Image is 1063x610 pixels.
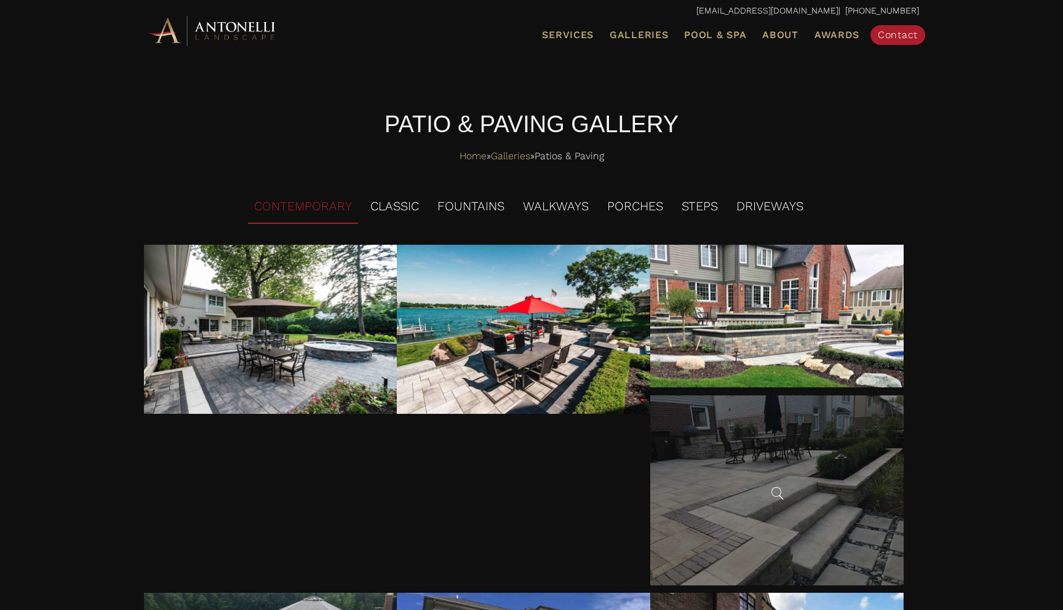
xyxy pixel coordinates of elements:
[491,147,530,165] a: Galleries
[144,14,279,47] img: Antonelli Horizontal Logo
[696,6,838,15] a: [EMAIL_ADDRESS][DOMAIN_NAME]
[144,3,919,19] p: | [PHONE_NUMBER]
[675,190,724,224] li: STEPS
[810,27,864,43] a: Awards
[248,190,358,224] li: CONTEMPORARY
[870,25,925,45] a: Contact
[535,147,604,165] span: Patios & Paving
[878,29,918,41] span: Contact
[601,190,669,224] li: PORCHES
[537,27,599,43] a: Services
[364,190,425,224] li: CLASSIC
[757,27,803,43] a: About
[814,29,859,41] span: Awards
[610,29,668,41] span: Galleries
[460,147,604,165] span: » »
[144,147,919,165] nav: Breadcrumbs
[431,190,511,224] li: FOUNTAINS
[460,147,487,165] a: Home
[679,27,751,43] a: Pool & Spa
[762,30,798,40] span: About
[684,29,746,41] span: Pool & Spa
[605,27,673,43] a: Galleries
[730,190,810,224] li: DRIVEWAYS
[542,30,594,40] span: Services
[517,190,595,224] li: WALKWAYS
[144,108,919,141] h4: PATIO & PAVING GALLERY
